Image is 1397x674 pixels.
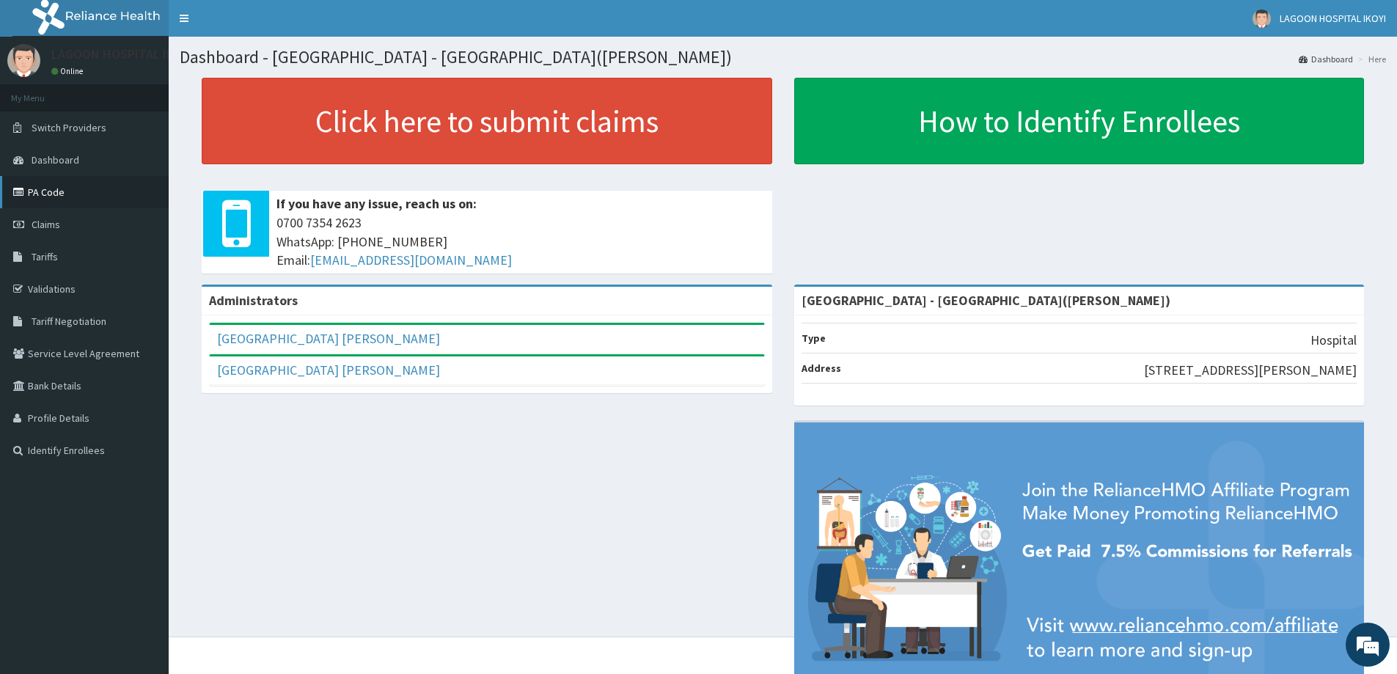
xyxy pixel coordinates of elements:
[217,330,440,347] a: [GEOGRAPHIC_DATA] [PERSON_NAME]
[32,250,58,263] span: Tariffs
[51,66,87,76] a: Online
[209,292,298,309] b: Administrators
[32,315,106,328] span: Tariff Negotiation
[276,213,765,270] span: 0700 7354 2623 WhatsApp: [PHONE_NUMBER] Email:
[32,121,106,134] span: Switch Providers
[1354,53,1386,65] li: Here
[1310,331,1357,350] p: Hospital
[180,48,1386,67] h1: Dashboard - [GEOGRAPHIC_DATA] - [GEOGRAPHIC_DATA]([PERSON_NAME])
[217,362,440,378] a: [GEOGRAPHIC_DATA] [PERSON_NAME]
[802,292,1170,309] strong: [GEOGRAPHIC_DATA] - [GEOGRAPHIC_DATA]([PERSON_NAME])
[1144,361,1357,380] p: [STREET_ADDRESS][PERSON_NAME]
[51,48,193,61] p: LAGOON HOSPITAL IKOYI
[1299,53,1353,65] a: Dashboard
[32,153,79,166] span: Dashboard
[202,78,772,164] a: Click here to submit claims
[802,362,841,375] b: Address
[310,252,512,268] a: [EMAIL_ADDRESS][DOMAIN_NAME]
[276,195,477,212] b: If you have any issue, reach us on:
[32,218,60,231] span: Claims
[7,44,40,77] img: User Image
[1253,10,1271,28] img: User Image
[802,331,826,345] b: Type
[794,78,1365,164] a: How to Identify Enrollees
[1280,12,1386,25] span: LAGOON HOSPITAL IKOYI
